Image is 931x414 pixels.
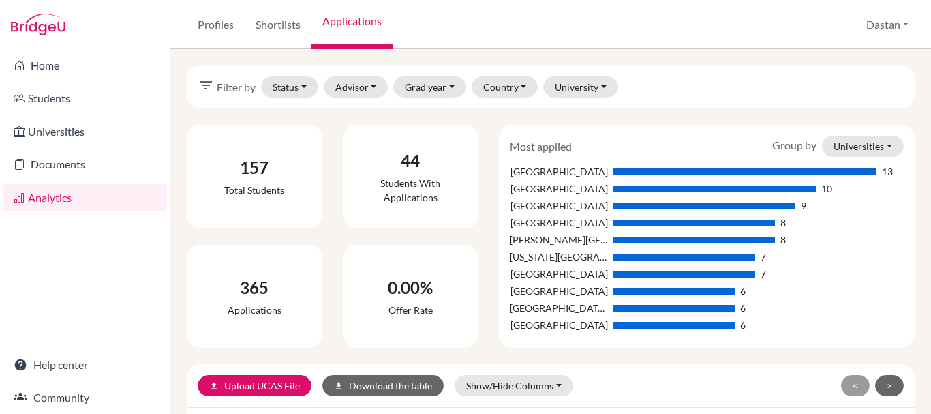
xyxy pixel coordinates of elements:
button: Country [472,76,538,98]
button: Grad year [393,76,466,98]
div: [GEOGRAPHIC_DATA] [510,198,609,213]
div: 9 [801,198,806,213]
button: downloadDownload the table [322,375,444,396]
div: 7 [761,267,766,281]
div: Most applied [500,138,582,155]
a: Help center [3,351,167,379]
div: [GEOGRAPHIC_DATA] [510,181,609,196]
div: Students with applications [354,176,468,205]
a: uploadUpload UCAS File [198,375,311,396]
div: [GEOGRAPHIC_DATA] [510,267,609,281]
a: Community [3,384,167,411]
a: Students [3,85,167,112]
a: Documents [3,151,167,178]
div: [GEOGRAPHIC_DATA] [510,284,609,298]
div: 6 [740,284,746,298]
button: Status [261,76,318,98]
i: download [334,381,344,391]
a: Home [3,52,167,79]
div: [US_STATE][GEOGRAPHIC_DATA] [510,250,609,264]
button: Universities [822,136,904,157]
div: Total students [224,183,284,197]
div: 0.00% [388,276,433,300]
img: Bridge-U [11,14,65,35]
button: < [841,375,870,396]
span: Filter by [217,79,256,95]
button: > [875,375,904,396]
div: 157 [224,156,284,180]
div: [GEOGRAPHIC_DATA][US_STATE] [510,301,609,315]
div: 365 [228,276,281,300]
div: 10 [821,181,832,196]
div: 7 [761,250,766,264]
button: University [543,76,618,98]
div: [GEOGRAPHIC_DATA] [510,164,609,179]
div: 8 [780,233,786,247]
div: 44 [354,149,468,173]
div: [GEOGRAPHIC_DATA] [510,318,609,332]
button: Dastan [860,12,915,38]
a: Universities [3,118,167,145]
button: Advisor [324,76,388,98]
div: Applications [228,303,281,317]
i: upload [209,381,219,391]
div: [PERSON_NAME][GEOGRAPHIC_DATA] [510,233,609,247]
button: Show/Hide Columns [455,375,573,396]
i: filter_list [198,77,214,93]
div: 13 [882,164,893,179]
div: 6 [740,301,746,315]
div: [GEOGRAPHIC_DATA] [510,216,609,230]
div: Group by [762,136,914,157]
div: Offer rate [388,303,433,317]
a: Analytics [3,184,167,211]
div: 8 [780,216,786,230]
div: 6 [740,318,746,332]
